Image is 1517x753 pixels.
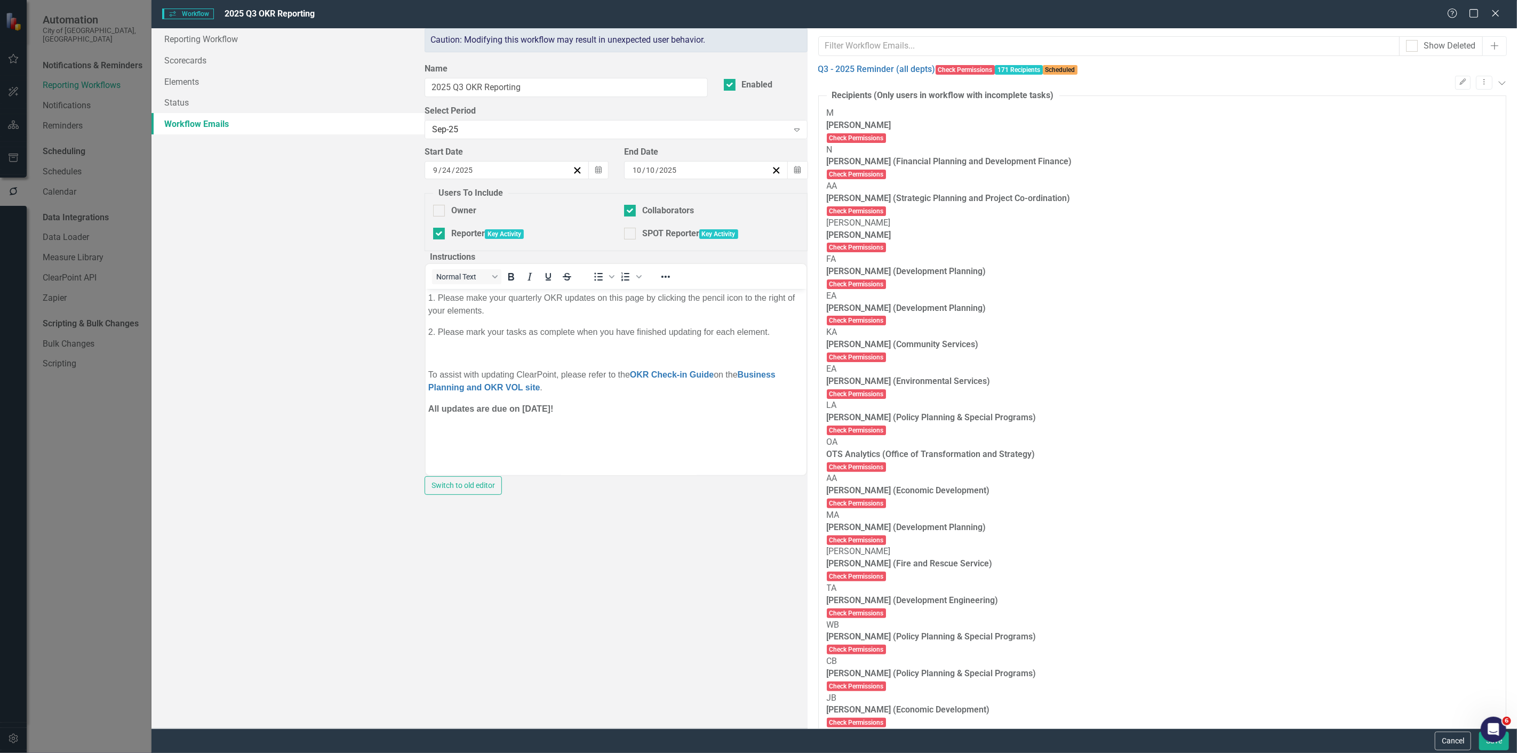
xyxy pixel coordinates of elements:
[827,645,887,654] span: Check Permissions
[827,558,993,570] strong: [PERSON_NAME] (Fire and Rescue Service)
[521,269,539,284] button: Italic
[642,165,645,175] span: /
[827,302,986,315] strong: [PERSON_NAME] (Development Planning)
[827,206,887,216] span: Check Permissions
[827,353,887,362] span: Check Permissions
[827,119,891,132] strong: [PERSON_NAME]
[699,229,738,239] span: Key Activity
[657,269,675,284] button: Reveal or hide additional toolbar items
[827,316,887,325] span: Check Permissions
[827,582,837,595] div: TA
[995,65,1043,75] span: 171 Recipients
[827,326,837,339] div: KA
[436,273,489,281] span: Normal Text
[1043,65,1078,75] span: Scheduled
[425,251,481,263] legend: Instructions
[818,36,1400,56] input: Filter Workflow Emails...
[485,229,524,239] span: Key Activity
[827,193,1071,205] strong: [PERSON_NAME] (Strategic Planning and Project Co-ordination)
[827,217,891,229] div: [PERSON_NAME]
[426,289,806,475] iframe: Rich Text Area
[827,375,991,388] strong: [PERSON_NAME] (Environmental Services)
[827,389,887,399] span: Check Permissions
[827,595,999,607] strong: [PERSON_NAME] (Development Engineering)
[451,228,485,240] div: Reporter
[818,63,936,76] a: Q3 - 2025 Reminder (all depts)
[827,156,1072,168] strong: [PERSON_NAME] (Financial Planning and Development Finance)
[432,269,501,284] button: Block Normal Text
[827,290,837,302] div: EA
[151,28,425,50] a: Reporting Workflow
[742,79,773,91] div: Enabled
[425,476,502,495] button: Switch to old editor
[452,165,455,175] span: /
[827,243,887,252] span: Check Permissions
[451,205,476,217] div: Owner
[827,682,887,691] span: Check Permissions
[432,124,788,136] div: Sep-25
[827,509,840,522] div: MA
[151,71,425,92] a: Elements
[827,339,979,351] strong: [PERSON_NAME] (Community Services)
[827,608,887,618] span: Check Permissions
[827,436,838,448] div: OA
[827,144,833,156] div: N
[827,448,1035,461] strong: OTS Analytics (Office of Transformation and Strategy)
[624,146,808,158] div: End Date
[827,572,887,581] span: Check Permissions
[1481,717,1506,742] iframe: Intercom live chat
[558,269,576,284] button: Strikethrough
[827,619,840,631] div: WB
[827,107,834,119] div: M
[827,399,837,412] div: LA
[225,9,315,19] span: 2025 Q3 OKR Reporting
[151,50,425,71] a: Scorecards
[827,692,837,704] div: JB
[151,92,425,113] a: Status
[827,485,990,497] strong: [PERSON_NAME] (Economic Development)
[617,269,643,284] div: Numbered list
[936,65,995,75] span: Check Permissions
[827,655,837,668] div: CB
[827,668,1036,680] strong: [PERSON_NAME] (Policy Planning & Special Programs)
[827,170,887,179] span: Check Permissions
[827,266,986,278] strong: [PERSON_NAME] (Development Planning)
[425,63,707,75] label: Name
[827,546,891,558] div: [PERSON_NAME]
[827,522,986,534] strong: [PERSON_NAME] (Development Planning)
[827,704,990,716] strong: [PERSON_NAME] (Economic Development)
[827,535,887,545] span: Check Permissions
[642,228,699,240] div: SPOT Reporter
[1424,40,1476,52] div: Show Deleted
[827,180,837,193] div: AA
[539,269,557,284] button: Underline
[827,90,1059,102] legend: Recipients (Only users in workflow with incomplete tasks)
[162,9,213,19] span: Workflow
[425,28,807,52] div: Caution: Modifying this workflow may result in unexpected user behavior.
[425,146,608,158] div: Start Date
[1435,732,1471,750] button: Cancel
[827,718,887,727] span: Check Permissions
[827,133,887,143] span: Check Permissions
[1479,732,1509,750] button: Save
[502,269,520,284] button: Bold
[827,363,837,375] div: EA
[827,426,887,435] span: Check Permissions
[589,269,616,284] div: Bullet list
[827,412,1036,424] strong: [PERSON_NAME] (Policy Planning & Special Programs)
[425,78,707,98] input: Name
[438,165,442,175] span: /
[827,229,891,242] strong: [PERSON_NAME]
[827,472,837,485] div: AA
[827,499,887,508] span: Check Permissions
[433,187,508,199] legend: Users To Include
[827,253,836,266] div: FA
[827,462,887,472] span: Check Permissions
[656,165,659,175] span: /
[827,279,887,289] span: Check Permissions
[642,205,694,217] div: Collaborators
